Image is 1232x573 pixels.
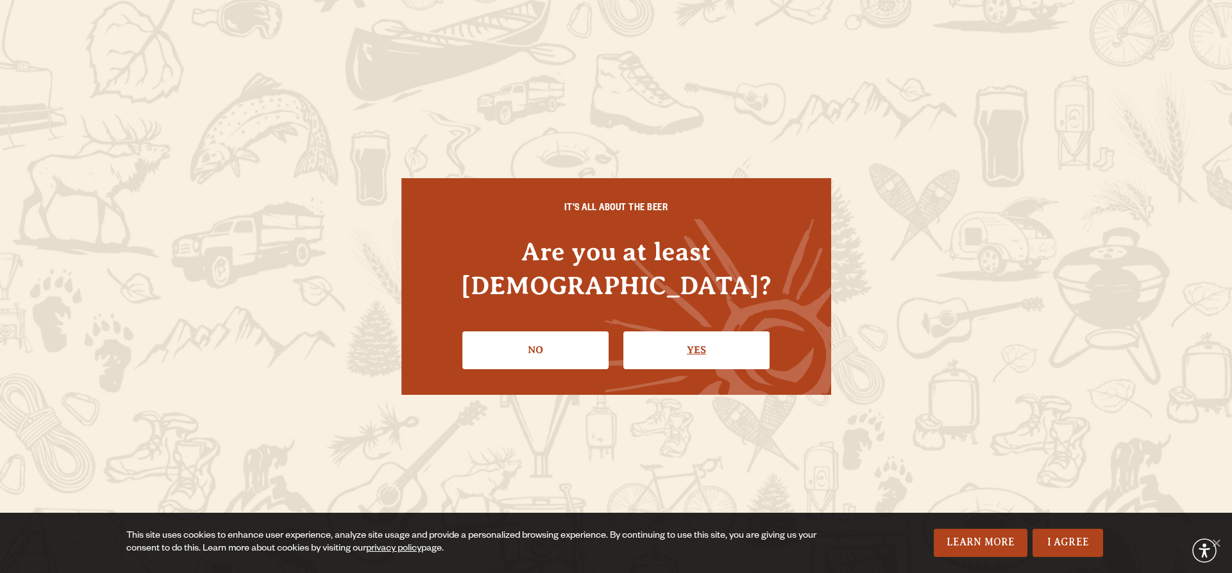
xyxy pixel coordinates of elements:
a: I Agree [1033,529,1103,557]
a: Confirm I'm 21 or older [623,331,770,369]
a: No [462,331,609,369]
h4: Are you at least [DEMOGRAPHIC_DATA]? [427,235,806,303]
h6: IT'S ALL ABOUT THE BEER [427,204,806,215]
a: Learn More [934,529,1028,557]
div: This site uses cookies to enhance user experience, analyze site usage and provide a personalized ... [126,530,827,556]
a: privacy policy [366,544,421,554]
